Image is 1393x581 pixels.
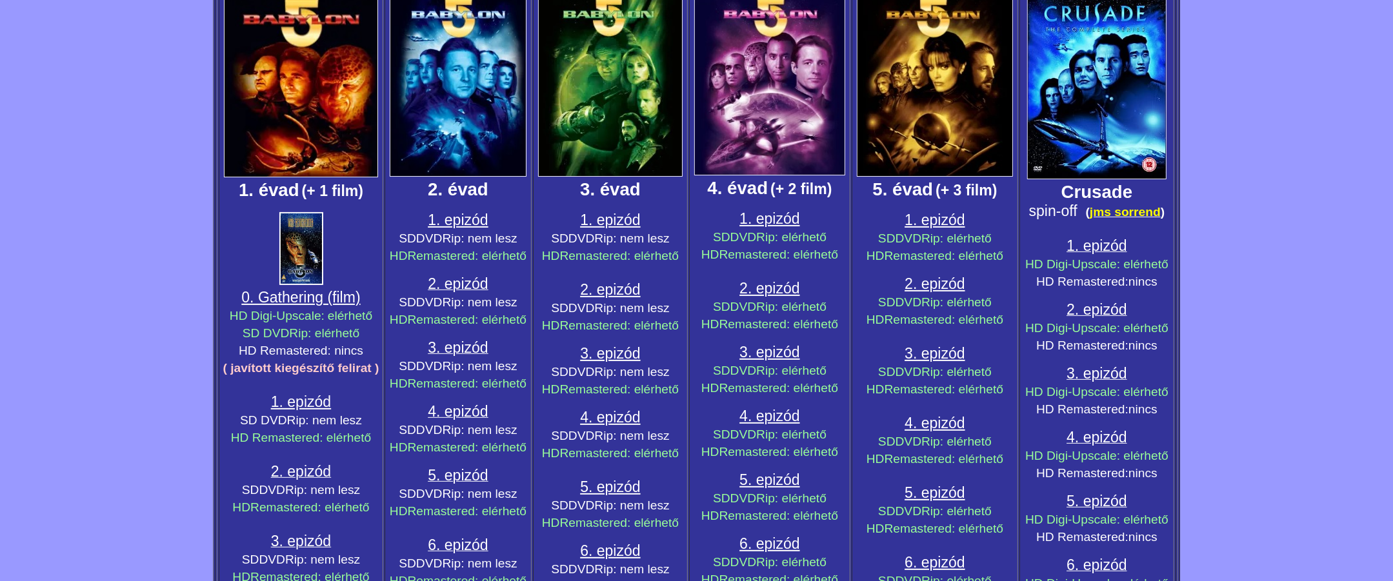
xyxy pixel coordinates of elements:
[428,212,488,228] a: 1. epizód
[878,231,896,245] span: SD
[701,445,719,458] span: HD
[568,429,670,442] span: DVDRip: nem lesz
[580,409,640,426] span: 4. epizód
[885,313,1004,326] span: Remastered: elérhető
[1124,385,1168,399] span: elérhető
[568,365,670,379] span: DVDRip: nem lesz
[905,415,965,431] a: 4. epizód
[580,542,640,559] a: 6. epizód
[223,361,379,375] span: ( javított kiegészítő felirat )
[241,289,360,306] a: 0. Gathering (film)
[730,230,827,244] span: DVDRip: elérhető
[242,553,259,566] span: SD
[867,313,885,326] span: HD
[713,428,730,441] span: SD
[1124,321,1168,335] span: elérhető
[399,556,416,570] span: SD
[1025,449,1117,462] span: HD Digi-Upscale
[428,280,488,291] a: 2. epizód
[867,522,885,535] span: HD
[1067,365,1127,382] span: 3. epizód
[408,313,527,326] span: Remastered: elérhető
[271,468,331,478] a: 2. epizód
[428,541,488,552] a: 6. epizód
[302,182,363,199] span: (+ 1 film)
[428,537,488,553] span: 6. epizód
[719,248,839,261] span: Remastered: elérhető
[896,504,992,518] span: DVDRip: elérhető
[568,498,670,512] span: DVDRip: nem lesz
[885,249,1004,262] span: Remastered: elérhető
[390,440,408,454] span: HD
[701,381,719,395] span: HD
[713,364,730,377] span: SD
[408,377,527,390] span: Remastered: elérhető
[259,553,360,566] span: DVDRip: nem lesz
[730,555,827,569] span: DVDRip: elérhető
[580,345,640,362] span: 3. epizód
[878,295,896,309] span: SD
[1067,368,1127,381] a: 3. epizód
[905,345,965,362] a: 3. epizód
[428,467,488,484] span: 5. epizód
[1036,402,1128,416] span: HD Remastered:
[1067,301,1127,318] span: 2. epizód
[580,212,640,228] a: 1. epizód
[321,309,325,322] span: :
[1124,513,1168,526] span: elérhető
[428,408,488,419] a: 4. epizód
[1036,530,1128,544] span: HD Remastered:
[271,393,331,410] a: 1. epizód
[568,562,670,576] span: DVDRip: nem lesz
[1067,240,1127,253] a: 1. epizód
[867,382,885,396] span: HD
[867,249,885,262] span: HD
[707,178,768,198] span: 4. évad
[580,478,640,495] a: 5. epizód
[1124,257,1168,271] span: elérhető
[896,365,992,379] span: DVDRip: elérhető
[770,181,832,197] span: (+ 2 film)
[1067,556,1127,573] span: 6. epizód
[730,300,827,313] span: DVDRip: elérhető
[271,537,331,548] a: 3. epizód
[428,403,488,420] span: 4. epizód
[739,408,799,424] a: 4. epizód
[936,182,997,199] span: (+ 3 film)
[1025,513,1117,526] span: HD Digi-Upscale
[739,280,799,297] a: 2. epizód
[739,210,799,227] a: 1. epizód
[885,452,1004,466] span: Remastered: elérhető
[1067,493,1127,509] span: 5. epizód
[240,413,362,427] span: SD DVDRip: nem lesz
[739,535,799,552] span: 6. epizód
[399,487,416,500] span: SD
[905,212,965,228] a: 1. epizód
[390,504,408,518] span: HD
[1128,466,1157,480] span: nincs
[408,504,527,518] span: Remastered: elérhető
[878,435,896,448] span: SD
[399,359,416,373] span: SD
[867,452,885,466] span: HD
[872,179,933,199] span: 5. évad
[271,463,331,480] span: 2. epizód
[1036,466,1128,480] span: HD Remastered:
[390,377,408,390] span: HD
[905,484,965,501] span: 5. epizód
[568,231,670,245] span: DVDRip: nem lesz
[1128,402,1157,416] span: nincs
[1117,257,1120,271] span: :
[1067,495,1127,509] a: 5. epizód
[390,313,408,326] span: HD
[542,382,560,396] span: HD
[1117,513,1120,526] span: :
[1090,205,1161,219] a: jms sorrend
[416,556,517,570] span: DVDRip: nem lesz
[713,230,730,244] span: SD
